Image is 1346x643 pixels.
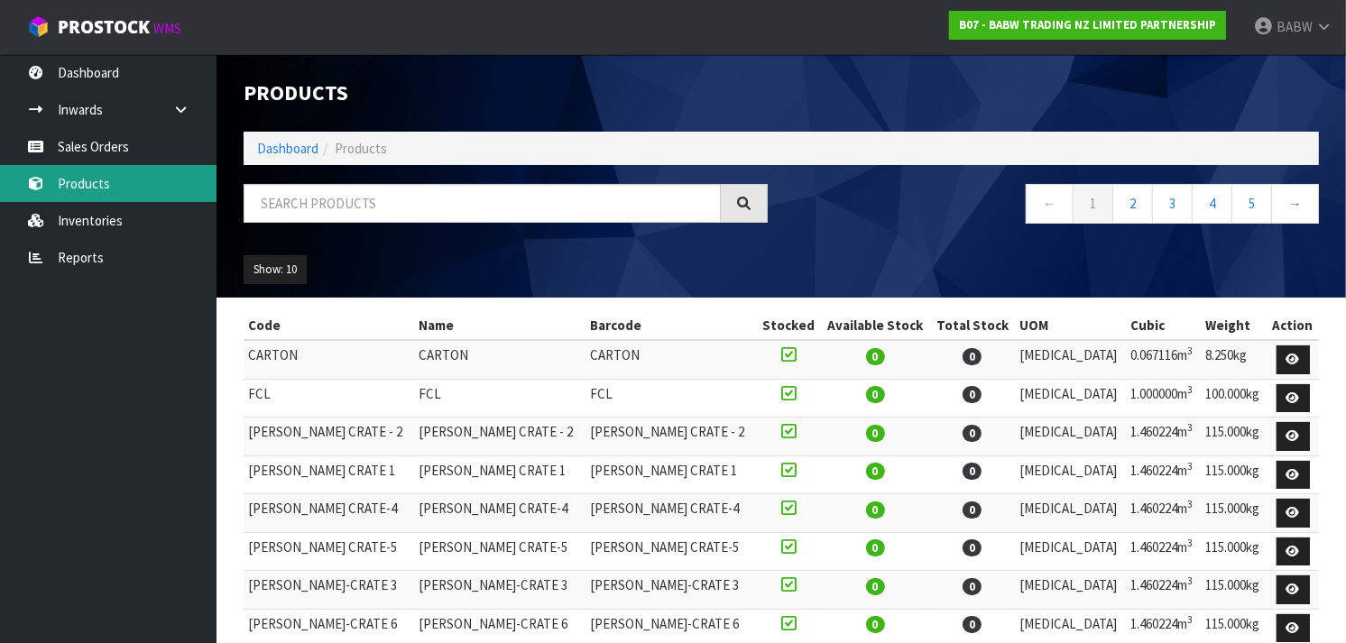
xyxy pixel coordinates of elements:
[585,379,756,418] td: FCL
[963,463,982,480] span: 0
[585,494,756,533] td: [PERSON_NAME] CRATE-4
[414,340,585,379] td: CARTON
[866,501,885,519] span: 0
[1126,532,1201,571] td: 1.460224m
[866,616,885,633] span: 0
[963,539,982,556] span: 0
[585,455,756,494] td: [PERSON_NAME] CRATE 1
[244,311,414,340] th: Code
[1187,421,1193,434] sup: 3
[414,571,585,610] td: [PERSON_NAME]-CRATE 3
[414,311,585,340] th: Name
[963,616,982,633] span: 0
[795,184,1319,228] nav: Page navigation
[866,425,885,442] span: 0
[1201,455,1267,494] td: 115.000kg
[866,386,885,403] span: 0
[244,340,414,379] td: CARTON
[1126,311,1201,340] th: Cubic
[1015,532,1126,571] td: [MEDICAL_DATA]
[1015,418,1126,456] td: [MEDICAL_DATA]
[244,184,721,223] input: Search products
[963,501,982,519] span: 0
[1126,418,1201,456] td: 1.460224m
[244,532,414,571] td: [PERSON_NAME] CRATE-5
[585,340,756,379] td: CARTON
[244,455,414,494] td: [PERSON_NAME] CRATE 1
[1073,184,1113,223] a: 1
[1152,184,1193,223] a: 3
[585,418,756,456] td: [PERSON_NAME] CRATE - 2
[1187,344,1193,357] sup: 3
[58,15,150,39] span: ProStock
[1015,311,1126,340] th: UOM
[244,418,414,456] td: [PERSON_NAME] CRATE - 2
[866,539,885,556] span: 0
[866,463,885,480] span: 0
[414,532,585,571] td: [PERSON_NAME] CRATE-5
[1015,379,1126,418] td: [MEDICAL_DATA]
[1187,574,1193,587] sup: 3
[1277,18,1313,35] span: BABW
[153,20,181,37] small: WMS
[963,348,982,365] span: 0
[1126,571,1201,610] td: 1.460224m
[820,311,929,340] th: Available Stock
[963,386,982,403] span: 0
[1231,184,1272,223] a: 5
[414,379,585,418] td: FCL
[963,425,982,442] span: 0
[1201,379,1267,418] td: 100.000kg
[1267,311,1319,340] th: Action
[1187,383,1193,396] sup: 3
[244,379,414,418] td: FCL
[244,81,768,105] h1: Products
[1201,311,1267,340] th: Weight
[1201,418,1267,456] td: 115.000kg
[585,311,756,340] th: Barcode
[1201,494,1267,533] td: 115.000kg
[1026,184,1074,223] a: ←
[866,578,885,595] span: 0
[866,348,885,365] span: 0
[1271,184,1319,223] a: →
[585,532,756,571] td: [PERSON_NAME] CRATE-5
[1126,455,1201,494] td: 1.460224m
[1015,571,1126,610] td: [MEDICAL_DATA]
[335,140,387,157] span: Products
[1126,379,1201,418] td: 1.000000m
[963,578,982,595] span: 0
[1015,455,1126,494] td: [MEDICAL_DATA]
[1201,340,1267,379] td: 8.250kg
[1187,460,1193,473] sup: 3
[1126,340,1201,379] td: 0.067116m
[1015,494,1126,533] td: [MEDICAL_DATA]
[414,494,585,533] td: [PERSON_NAME] CRATE-4
[414,455,585,494] td: [PERSON_NAME] CRATE 1
[244,494,414,533] td: [PERSON_NAME] CRATE-4
[414,418,585,456] td: [PERSON_NAME] CRATE - 2
[1187,613,1193,626] sup: 3
[1015,340,1126,379] td: [MEDICAL_DATA]
[1187,498,1193,510] sup: 3
[585,571,756,610] td: [PERSON_NAME]-CRATE 3
[1201,532,1267,571] td: 115.000kg
[1112,184,1153,223] a: 2
[257,140,318,157] a: Dashboard
[1187,537,1193,549] sup: 3
[1192,184,1232,223] a: 4
[27,15,50,38] img: cube-alt.png
[244,571,414,610] td: [PERSON_NAME]-CRATE 3
[930,311,1015,340] th: Total Stock
[1126,494,1201,533] td: 1.460224m
[756,311,820,340] th: Stocked
[244,255,307,284] button: Show: 10
[959,17,1216,32] strong: B07 - BABW TRADING NZ LIMITED PARTNERSHIP
[1201,571,1267,610] td: 115.000kg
